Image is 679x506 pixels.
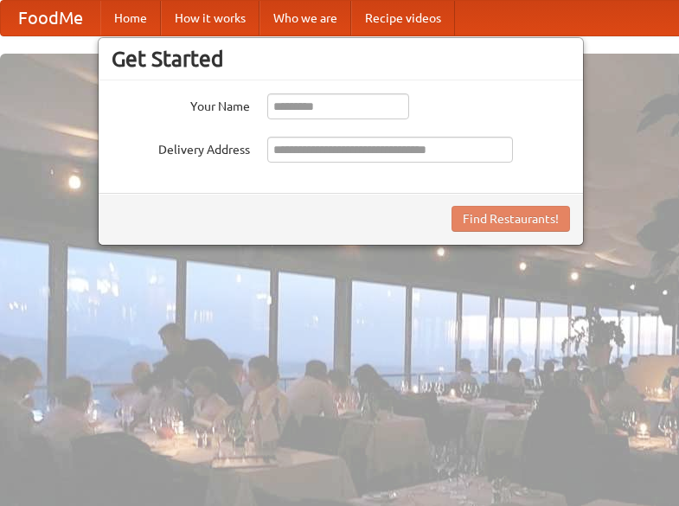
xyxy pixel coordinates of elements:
[259,1,351,35] a: Who we are
[161,1,259,35] a: How it works
[112,46,570,72] h3: Get Started
[112,137,250,158] label: Delivery Address
[100,1,161,35] a: Home
[452,206,570,232] button: Find Restaurants!
[351,1,455,35] a: Recipe videos
[112,93,250,115] label: Your Name
[1,1,100,35] a: FoodMe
